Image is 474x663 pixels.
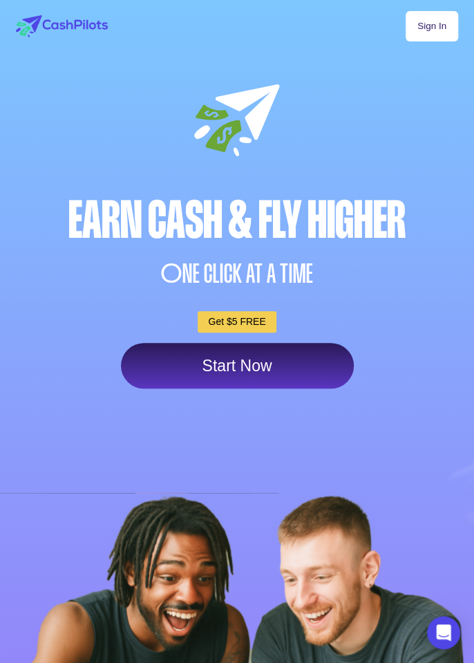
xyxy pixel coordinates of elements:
[406,11,458,41] a: Sign In
[161,260,182,287] span: O
[16,15,108,37] img: logo
[12,250,462,297] div: NE CLICK AT A TIME
[121,343,354,389] a: Start Now
[198,311,276,333] a: Get $5 FREE
[427,616,460,649] div: Open Intercom Messenger
[12,194,462,246] div: Earn Cash & Fly higher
